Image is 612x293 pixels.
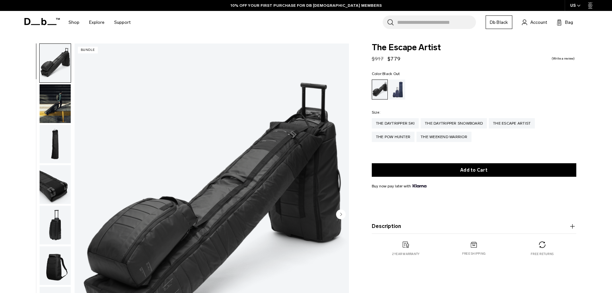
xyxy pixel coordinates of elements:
[530,19,547,26] span: Account
[413,184,426,187] img: {"height" => 20, "alt" => "Klarna"}
[40,246,71,285] img: The Escape Artist Black Out
[40,165,71,204] img: The Escape Artist Black Out
[392,252,420,256] p: 2 year warranty
[372,132,415,142] a: The Pow Hunter
[336,209,346,220] button: Next slide
[552,57,575,60] a: Write a review
[40,84,71,123] img: The Escape Artist Black Out
[372,222,576,230] button: Description
[462,251,486,256] p: Free shipping
[489,118,535,128] a: The Escape Artist
[89,11,105,34] a: Explore
[40,206,71,244] img: The Escape Artist Black Out
[40,44,71,82] img: The Escape Artist Black Out
[40,125,71,164] img: The Escape Artist Black Out
[372,43,576,52] span: The Escape Artist
[557,18,573,26] button: Bag
[372,110,380,114] legend: Size:
[531,252,553,256] p: Free returns
[372,183,426,189] span: Buy now pay later with
[64,11,135,34] nav: Main Navigation
[78,47,98,53] p: Bundle
[39,205,71,245] button: The Escape Artist Black Out
[39,125,71,164] button: The Escape Artist Black Out
[486,15,512,29] a: Db Black
[69,11,79,34] a: Shop
[389,80,405,99] a: Blue Hour
[114,11,131,34] a: Support
[388,56,400,62] span: $779
[231,3,382,8] a: 10% OFF YOUR FIRST PURCHASE FOR DB [DEMOGRAPHIC_DATA] MEMBERS
[372,72,400,76] legend: Color:
[522,18,547,26] a: Account
[39,43,71,83] button: The Escape Artist Black Out
[39,246,71,285] button: The Escape Artist Black Out
[416,132,471,142] a: The Weekend Warrior
[565,19,573,26] span: Bag
[421,118,487,128] a: The Daytripper Snowboard
[39,84,71,123] button: The Escape Artist Black Out
[39,165,71,204] button: The Escape Artist Black Out
[372,56,384,62] s: $917
[382,71,400,76] span: Black Out
[372,80,388,99] a: Black Out
[372,163,576,177] button: Add to Cart
[372,118,419,128] a: The Daytripper Ski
